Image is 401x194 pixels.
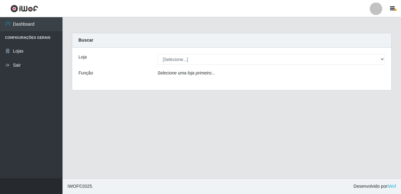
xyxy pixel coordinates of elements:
span: Desenvolvido por [353,183,396,190]
label: Loja [78,54,87,60]
strong: Buscar [78,38,93,43]
i: Selecione uma loja primeiro... [158,70,215,75]
a: iWof [387,184,396,189]
span: © 2025 . [68,183,93,190]
img: CoreUI Logo [10,5,38,13]
span: IWOF [68,184,79,189]
label: Função [78,70,93,76]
